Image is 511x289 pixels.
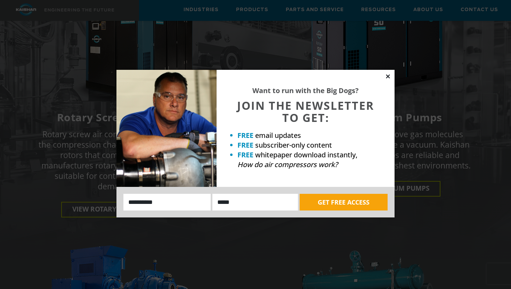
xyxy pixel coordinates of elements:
[255,140,332,150] span: subscriber-only content
[300,194,388,210] button: GET FREE ACCESS
[237,131,253,140] strong: FREE
[255,150,357,159] span: whitepaper download instantly,
[237,140,253,150] strong: FREE
[123,194,211,210] input: Name:
[385,73,391,80] button: Close
[212,194,298,210] input: Email
[237,160,338,169] em: How do air compressors work?
[255,131,301,140] span: email updates
[252,86,359,95] strong: Want to run with the Big Dogs?
[237,98,374,125] span: JOIN THE NEWSLETTER TO GET:
[237,150,253,159] strong: FREE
